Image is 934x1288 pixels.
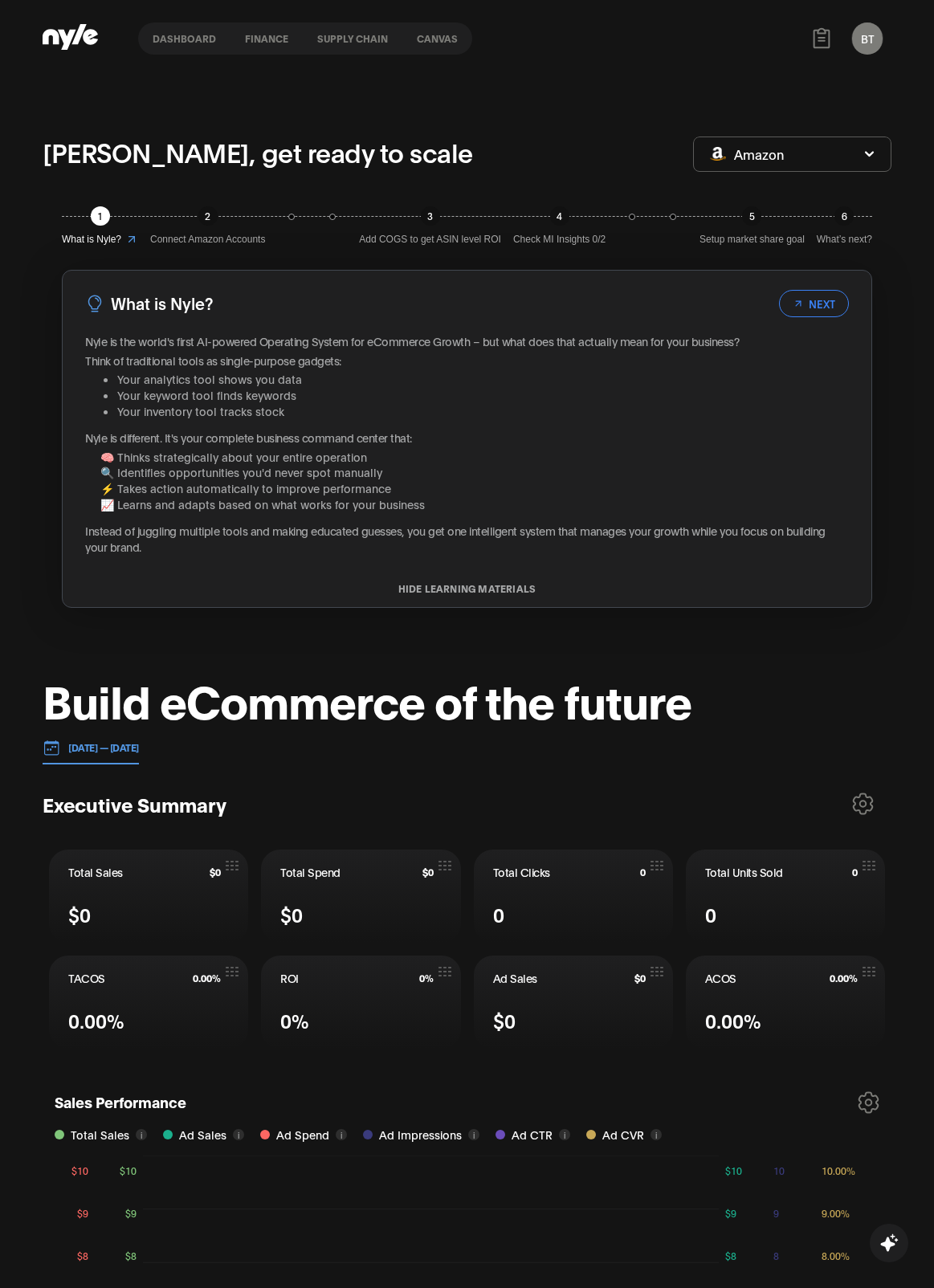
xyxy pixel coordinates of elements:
tspan: $9 [77,1208,88,1220]
span: $0 [634,972,646,984]
button: finance [230,33,303,44]
tspan: 10 [773,1165,785,1177]
li: Your inventory tool tracks stock [117,403,849,419]
button: HIDE LEARNING MATERIALS [63,583,871,594]
img: LightBulb [85,294,104,313]
button: i [233,1129,244,1140]
span: Amazon [734,145,784,163]
span: Total Units Sold [705,864,783,880]
button: Ad Sales$0$0 [474,956,673,1049]
span: ACOS [705,970,736,986]
p: [PERSON_NAME], get ready to scale [43,132,473,171]
span: Ad Sales [179,1126,226,1143]
tspan: $8 [77,1250,88,1262]
p: Instead of juggling multiple tools and making educated guesses, you get one intelligent system th... [85,523,849,554]
button: i [136,1129,147,1140]
button: Supply chain [303,33,402,44]
span: 0% [419,972,434,984]
span: 0 [493,900,504,928]
h1: Sales Performance [55,1091,186,1118]
span: 0 [705,900,716,928]
span: What’s next? [817,232,872,247]
img: 01.01.24 — 07.01.24 [43,739,60,756]
span: $0 [422,866,434,878]
p: Think of traditional tools as single-purpose gadgets: [85,353,849,369]
h3: Executive Summary [43,792,226,817]
button: Canvas [402,33,472,44]
div: 6 [834,206,854,226]
span: Total Spend [280,864,341,880]
button: Total Spend$0$0 [261,850,460,943]
div: 3 [421,206,440,226]
tspan: $10 [120,1165,137,1177]
span: Setup market share goal [699,232,805,247]
div: 5 [742,206,761,226]
li: 📈 Learns and adapts based on what works for your business [100,496,849,512]
p: [DATE] — [DATE] [60,740,139,755]
span: 0.00% [193,972,221,984]
span: Ad Sales [493,970,537,986]
button: Total Sales$0$0 [49,850,248,943]
span: Ad CTR [512,1126,553,1143]
tspan: $10 [725,1165,742,1177]
span: $0 [493,1006,516,1034]
img: Amazon [710,147,726,161]
span: Ad Spend [276,1126,329,1143]
span: Total Sales [71,1126,129,1143]
tspan: $9 [725,1208,736,1220]
span: Check MI Insights 0/2 [513,232,606,247]
li: 🧠 Thinks strategically about your entire operation [100,449,849,465]
button: NEXT [779,290,849,317]
tspan: $9 [125,1208,137,1220]
button: Total Units Sold00 [686,850,885,943]
tspan: 8.00% [822,1250,850,1262]
span: 0 [852,866,858,878]
span: Total Clicks [493,864,550,880]
div: 1 [91,206,110,226]
button: Total Clicks00 [474,850,673,943]
li: ⚡ Takes action automatically to improve performance [100,480,849,496]
tspan: $8 [725,1250,736,1262]
tspan: 9.00% [822,1208,850,1220]
div: 4 [550,206,569,226]
span: 0% [280,1006,309,1034]
span: Total Sales [68,864,123,880]
button: ROI0%0% [261,956,460,1049]
button: TACOS0.00%0.00% [49,956,248,1049]
button: Amazon [693,137,891,172]
li: 🔍 Identifies opportunities you'd never spot manually [100,464,849,480]
button: [DATE] — [DATE] [43,732,139,764]
button: i [336,1129,347,1140]
tspan: 10.00% [822,1165,855,1177]
span: Ad CVR [602,1126,644,1143]
tspan: $8 [125,1250,137,1262]
h3: What is Nyle? [111,291,213,316]
span: 0.00% [830,972,858,984]
tspan: 8 [773,1250,779,1262]
span: $0 [68,900,91,928]
tspan: 9 [773,1208,779,1220]
button: Dashboard [138,33,230,44]
span: $0 [280,900,303,928]
button: i [559,1129,570,1140]
li: Your keyword tool finds keywords [117,387,849,403]
span: What is Nyle? [62,232,121,247]
button: ACOS0.00%0.00% [686,956,885,1049]
p: Nyle is the world's first AI-powered Operating System for eCommerce Growth – but what does that a... [85,333,849,349]
span: $0 [210,866,221,878]
span: 0 [640,866,646,878]
tspan: $10 [71,1165,88,1177]
button: BT [852,22,883,55]
h1: Build eCommerce of the future [43,675,691,723]
span: TACOS [68,970,105,986]
li: Your analytics tool shows you data [117,371,849,387]
div: 2 [198,206,218,226]
span: Connect Amazon Accounts [150,232,265,247]
p: Nyle is different. It's your complete business command center that: [85,430,849,446]
button: i [651,1129,662,1140]
span: 0.00% [68,1006,124,1034]
span: ROI [280,970,299,986]
span: Ad Impressions [379,1126,462,1143]
span: Add COGS to get ASIN level ROI [359,232,501,247]
button: i [468,1129,479,1140]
